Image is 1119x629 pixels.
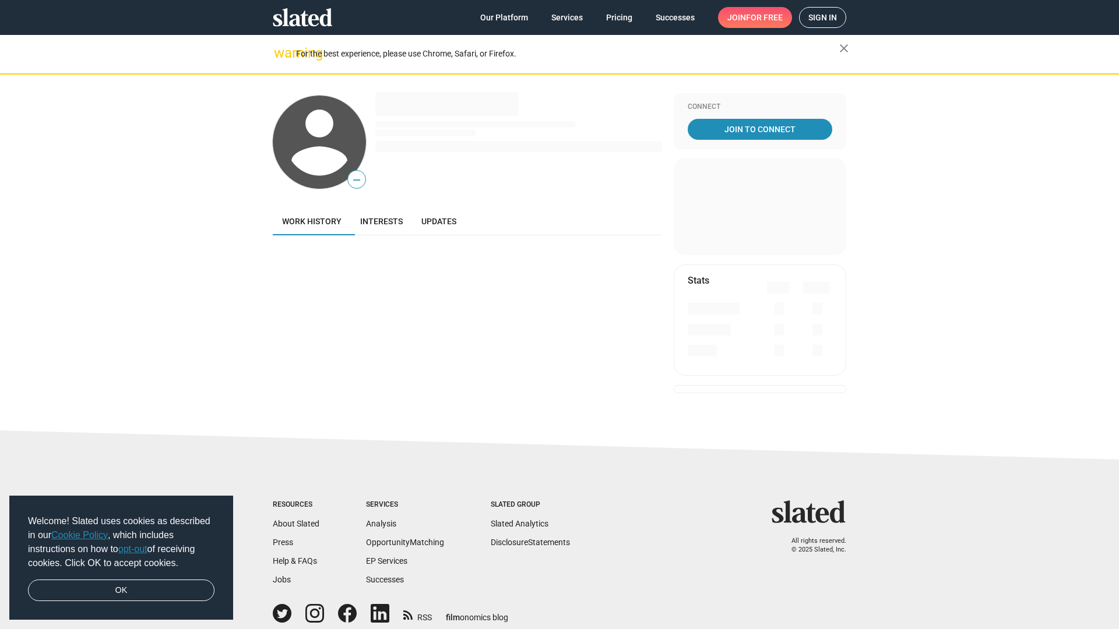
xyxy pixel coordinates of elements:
[597,7,642,28] a: Pricing
[273,500,319,510] div: Resources
[656,7,695,28] span: Successes
[491,538,570,547] a: DisclosureStatements
[273,207,351,235] a: Work history
[480,7,528,28] span: Our Platform
[366,538,444,547] a: OpportunityMatching
[491,500,570,510] div: Slated Group
[471,7,537,28] a: Our Platform
[360,217,403,226] span: Interests
[688,274,709,287] mat-card-title: Stats
[28,579,214,602] a: dismiss cookie message
[403,605,432,623] a: RSS
[282,217,342,226] span: Work history
[746,7,783,28] span: for free
[9,496,233,620] div: cookieconsent
[542,7,592,28] a: Services
[446,603,508,623] a: filmonomics blog
[421,217,456,226] span: Updates
[727,7,783,28] span: Join
[118,544,147,554] a: opt-out
[366,519,396,528] a: Analysis
[779,537,846,554] p: All rights reserved. © 2025 Slated, Inc.
[273,538,293,547] a: Press
[366,556,407,566] a: EP Services
[273,556,317,566] a: Help & FAQs
[273,519,319,528] a: About Slated
[348,172,365,188] span: —
[273,575,291,584] a: Jobs
[688,119,832,140] a: Join To Connect
[28,514,214,570] span: Welcome! Slated uses cookies as described in our , which includes instructions on how to of recei...
[446,613,460,622] span: film
[799,7,846,28] a: Sign in
[51,530,108,540] a: Cookie Policy
[718,7,792,28] a: Joinfor free
[808,8,837,27] span: Sign in
[366,575,404,584] a: Successes
[491,519,548,528] a: Slated Analytics
[688,103,832,112] div: Connect
[296,46,839,62] div: For the best experience, please use Chrome, Safari, or Firefox.
[690,119,830,140] span: Join To Connect
[412,207,466,235] a: Updates
[551,7,583,28] span: Services
[366,500,444,510] div: Services
[646,7,704,28] a: Successes
[837,41,851,55] mat-icon: close
[274,46,288,60] mat-icon: warning
[351,207,412,235] a: Interests
[606,7,632,28] span: Pricing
